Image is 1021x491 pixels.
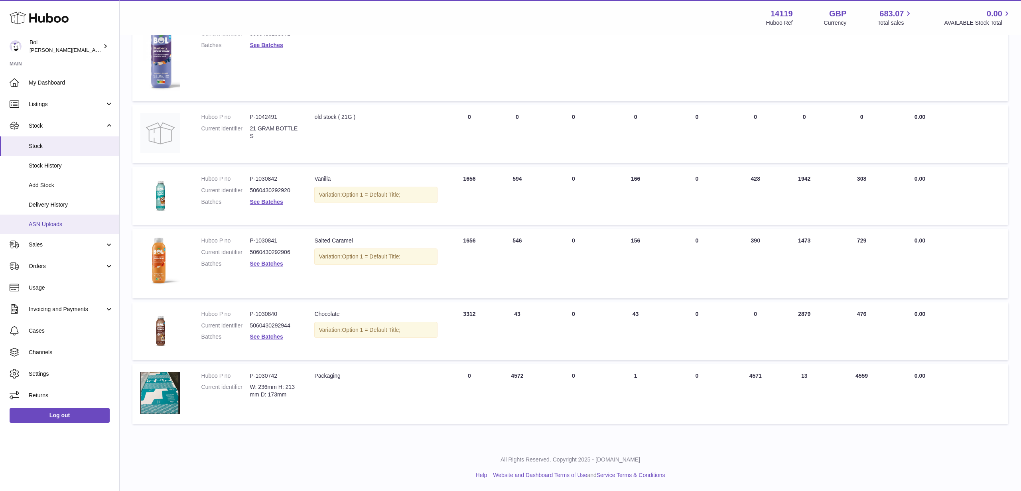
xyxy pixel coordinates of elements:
[783,229,826,298] td: 1473
[728,167,783,225] td: 428
[140,18,180,91] img: product image
[826,105,897,163] td: 0
[314,310,438,318] div: Chocolate
[29,327,113,335] span: Cases
[314,175,438,183] div: Vanilla
[541,302,606,360] td: 0
[877,19,913,27] span: Total sales
[250,248,298,256] dd: 5060430292906
[826,10,897,101] td: 775
[541,10,606,101] td: 0
[140,175,180,215] img: product image
[10,40,22,52] img: Scott.Sutcliffe@bolfoods.com
[445,229,493,298] td: 1656
[250,372,298,380] dd: P-1030742
[314,113,438,121] div: old stock ( 21G )
[606,167,666,225] td: 166
[445,10,493,101] td: 0
[783,302,826,360] td: 2879
[541,167,606,225] td: 0
[250,187,298,194] dd: 5060430292920
[987,8,1002,19] span: 0.00
[445,364,493,424] td: 0
[476,472,487,478] a: Help
[829,8,846,19] strong: GBP
[493,105,541,163] td: 0
[824,19,847,27] div: Currency
[606,229,666,298] td: 156
[29,349,113,356] span: Channels
[250,125,298,140] dd: 21 GRAM BOTTLES
[915,237,925,244] span: 0.00
[250,310,298,318] dd: P-1030840
[29,79,113,87] span: My Dashboard
[342,327,400,333] span: Option 1 = Default Title;
[915,175,925,182] span: 0.00
[696,114,699,120] span: 0
[728,105,783,163] td: 0
[126,456,1015,463] p: All Rights Reserved. Copyright 2025 - [DOMAIN_NAME]
[826,229,897,298] td: 729
[445,302,493,360] td: 3312
[826,302,897,360] td: 476
[606,364,666,424] td: 1
[944,19,1011,27] span: AVAILABLE Stock Total
[201,333,250,341] dt: Batches
[140,310,180,350] img: product image
[30,47,203,53] span: [PERSON_NAME][EMAIL_ADDRESS][PERSON_NAME][DOMAIN_NAME]
[541,229,606,298] td: 0
[201,372,250,380] dt: Huboo P no
[201,175,250,183] dt: Huboo P no
[493,302,541,360] td: 43
[879,8,904,19] span: 683.07
[728,229,783,298] td: 390
[250,175,298,183] dd: P-1030842
[201,125,250,140] dt: Current identifier
[606,302,666,360] td: 43
[29,142,113,150] span: Stock
[541,105,606,163] td: 0
[250,237,298,245] dd: P-1030841
[314,322,438,338] div: Variation:
[493,167,541,225] td: 594
[606,105,666,163] td: 0
[201,41,250,49] dt: Batches
[915,373,925,379] span: 0.00
[314,187,438,203] div: Variation:
[250,113,298,121] dd: P-1042491
[342,253,400,260] span: Option 1 = Default Title;
[250,322,298,329] dd: 5060430292944
[728,302,783,360] td: 0
[783,105,826,163] td: 0
[696,237,699,244] span: 0
[490,471,665,479] li: and
[728,364,783,424] td: 4571
[826,167,897,225] td: 308
[201,383,250,398] dt: Current identifier
[915,114,925,120] span: 0.00
[877,8,913,27] a: 683.07 Total sales
[140,237,180,288] img: product image
[29,262,105,270] span: Orders
[29,221,113,228] span: ASN Uploads
[140,113,180,153] img: product image
[29,392,113,399] span: Returns
[29,306,105,313] span: Invoicing and Payments
[493,472,587,478] a: Website and Dashboard Terms of Use
[30,39,101,54] div: Bol
[29,370,113,378] span: Settings
[201,260,250,268] dt: Batches
[250,383,298,398] dd: W: 236mm H: 213mm D: 173mm
[250,42,283,48] a: See Batches
[29,181,113,189] span: Add Stock
[783,167,826,225] td: 1942
[597,472,665,478] a: Service Terms & Conditions
[201,187,250,194] dt: Current identifier
[445,167,493,225] td: 1656
[250,333,283,340] a: See Batches
[29,201,113,209] span: Delivery History
[314,237,438,245] div: Salted Caramel
[314,248,438,265] div: Variation:
[783,10,826,101] td: 1564
[493,364,541,424] td: 4572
